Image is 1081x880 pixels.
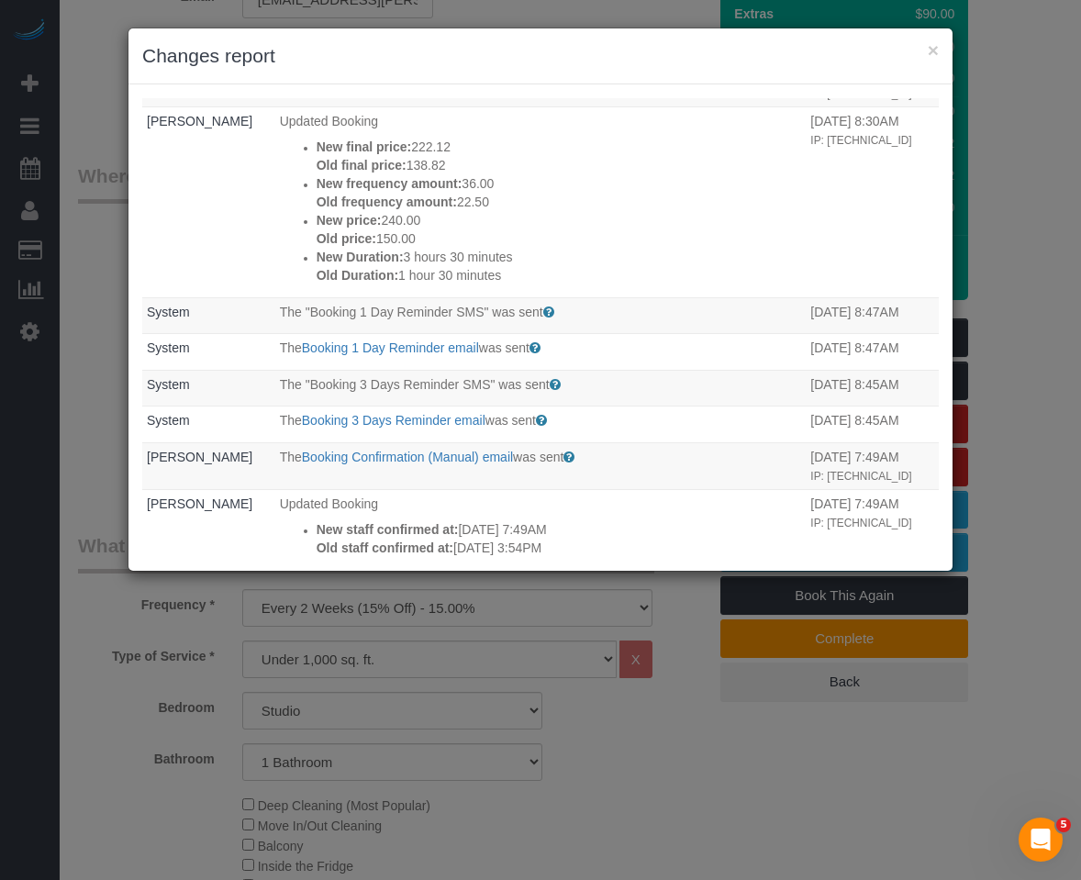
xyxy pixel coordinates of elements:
h3: Changes report [142,42,939,70]
a: System [147,305,190,319]
strong: New final price: [317,139,411,154]
strong: New staff confirmed at: [317,522,459,537]
sui-modal: Changes report [128,28,953,571]
td: Who [142,297,275,334]
a: Booking 3 Days Reminder email [302,413,485,428]
a: [PERSON_NAME] [147,114,252,128]
small: IP: [TECHNICAL_ID] [810,517,911,529]
td: What [275,489,807,570]
td: What [275,334,807,371]
p: [DATE] 7:49AM [317,520,802,539]
span: Updated Booking [280,496,378,511]
td: Who [142,407,275,443]
small: IP: [TECHNICAL_ID] [810,470,911,483]
td: What [275,297,807,334]
td: When [806,370,939,407]
p: 36.00 [317,174,802,193]
span: was sent [479,340,529,355]
td: What [275,407,807,443]
p: 22.50 [317,193,802,211]
a: System [147,413,190,428]
span: The [280,450,302,464]
p: 1 hour 30 minutes [317,266,802,284]
td: What [275,442,807,489]
strong: New frequency amount: [317,176,462,191]
span: 5 [1056,818,1071,832]
span: The [280,340,302,355]
td: Who [142,442,275,489]
a: Booking 1 Day Reminder email [302,340,479,355]
button: × [928,40,939,60]
td: Who [142,489,275,570]
span: was sent [485,413,536,428]
strong: Old staff confirmed at: [317,540,453,555]
strong: Old Duration: [317,268,398,283]
a: [PERSON_NAME] [147,496,252,511]
a: System [147,377,190,392]
p: 150.00 [317,229,802,248]
a: Booking Confirmation (Manual) email [302,450,513,464]
td: Who [142,334,275,371]
small: IP: [TECHNICAL_ID] [810,134,911,147]
iframe: Intercom live chat [1019,818,1063,862]
span: Updated Booking [280,114,378,128]
td: Who [142,106,275,297]
td: What [275,370,807,407]
strong: Old final price: [317,158,407,173]
span: The "Booking 1 Day Reminder SMS" was sent [280,305,543,319]
strong: New Duration: [317,250,404,264]
td: When [806,297,939,334]
span: The [280,413,302,428]
td: When [806,106,939,297]
strong: Old frequency amount: [317,195,457,209]
strong: Old price: [317,231,376,246]
td: Who [142,370,275,407]
td: When [806,334,939,371]
p: 240.00 [317,211,802,229]
span: was sent [513,450,563,464]
strong: New price: [317,213,382,228]
p: [DATE] 3:54PM [317,539,802,557]
a: [PERSON_NAME] [147,450,252,464]
td: When [806,407,939,443]
td: When [806,442,939,489]
span: The "Booking 3 Days Reminder SMS" was sent [280,377,550,392]
p: 3 hours 30 minutes [317,248,802,266]
p: 138.82 [317,156,802,174]
td: What [275,106,807,297]
a: System [147,340,190,355]
p: 222.12 [317,138,802,156]
small: IP: [TECHNICAL_ID] [810,87,911,100]
td: When [806,489,939,570]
